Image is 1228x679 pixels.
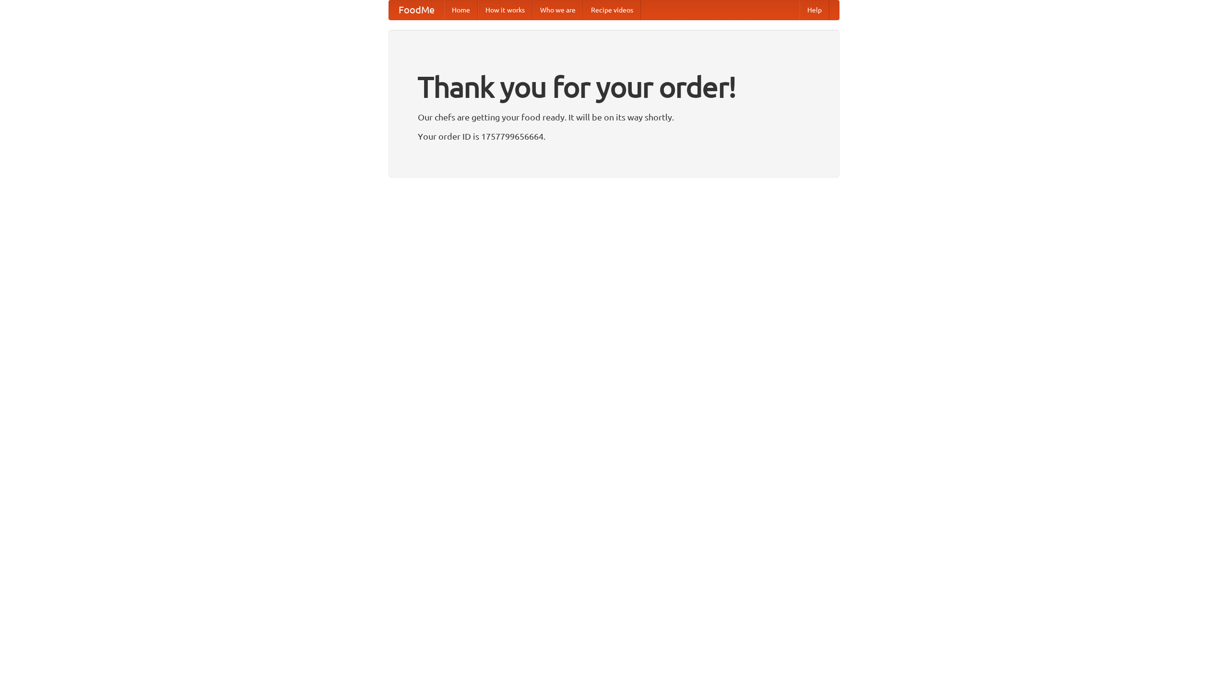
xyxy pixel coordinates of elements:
a: How it works [478,0,532,20]
p: Your order ID is 1757799656664. [418,129,810,143]
h1: Thank you for your order! [418,64,810,110]
a: Help [800,0,829,20]
p: Our chefs are getting your food ready. It will be on its way shortly. [418,110,810,124]
a: FoodMe [389,0,444,20]
a: Who we are [532,0,583,20]
a: Recipe videos [583,0,641,20]
a: Home [444,0,478,20]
